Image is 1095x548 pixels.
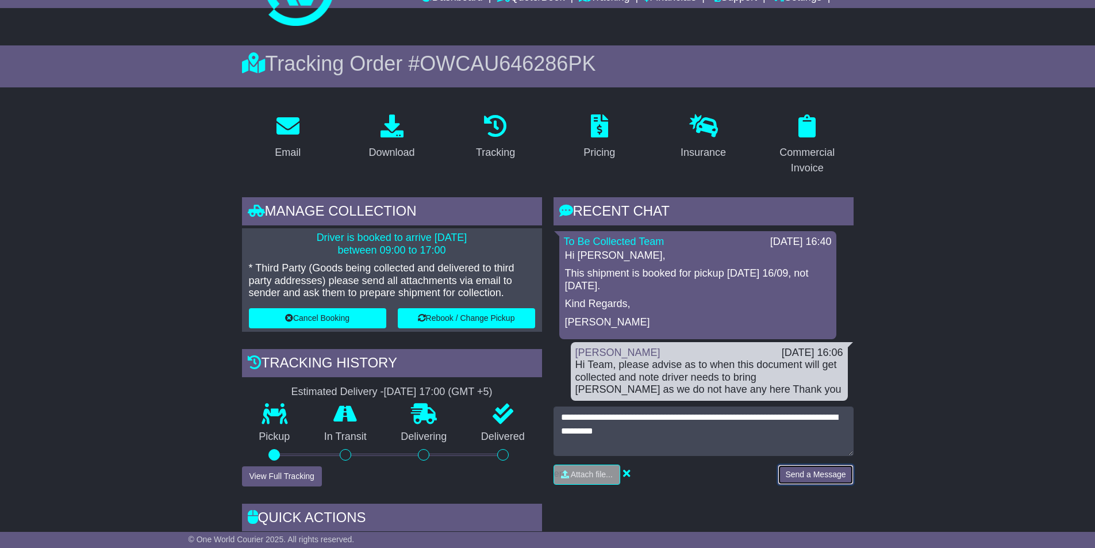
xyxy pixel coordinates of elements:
div: Download [368,145,414,160]
p: Driver is booked to arrive [DATE] between 09:00 to 17:00 [249,232,535,256]
div: Estimated Delivery - [242,386,542,398]
button: Rebook / Change Pickup [398,308,535,328]
a: Email [267,110,308,164]
span: © One World Courier 2025. All rights reserved. [189,535,355,544]
p: Delivering [384,431,464,443]
div: RECENT CHAT [554,197,854,228]
button: View Full Tracking [242,466,322,486]
div: [DATE] 16:06 [782,347,843,359]
p: In Transit [307,431,384,443]
a: Download [361,110,422,164]
div: [DATE] 17:00 (GMT +5) [384,386,493,398]
div: Insurance [681,145,726,160]
button: Cancel Booking [249,308,386,328]
a: Commercial Invoice [761,110,854,180]
button: Send a Message [778,465,853,485]
a: To Be Collected Team [564,236,664,247]
a: Pricing [576,110,623,164]
div: Commercial Invoice [769,145,846,176]
div: Hi Team, please advise as to when this document will get collected and note driver needs to bring... [575,359,843,396]
a: Tracking [468,110,522,164]
p: Hi [PERSON_NAME], [565,250,831,262]
p: * Third Party (Goods being collected and delivered to third party addresses) please send all atta... [249,262,535,300]
div: Pricing [583,145,615,160]
p: [PERSON_NAME] [565,316,831,329]
p: Delivered [464,431,542,443]
div: Tracking Order # [242,51,854,76]
p: Pickup [242,431,308,443]
a: Insurance [673,110,733,164]
p: Kind Regards, [565,298,831,311]
span: OWCAU646286PK [420,52,595,75]
div: Tracking history [242,349,542,380]
div: Quick Actions [242,504,542,535]
p: This shipment is booked for pickup [DATE] 16/09, not [DATE]. [565,267,831,292]
a: [PERSON_NAME] [575,347,660,358]
div: Tracking [476,145,515,160]
div: [DATE] 16:40 [770,236,832,248]
div: Manage collection [242,197,542,228]
div: Email [275,145,301,160]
